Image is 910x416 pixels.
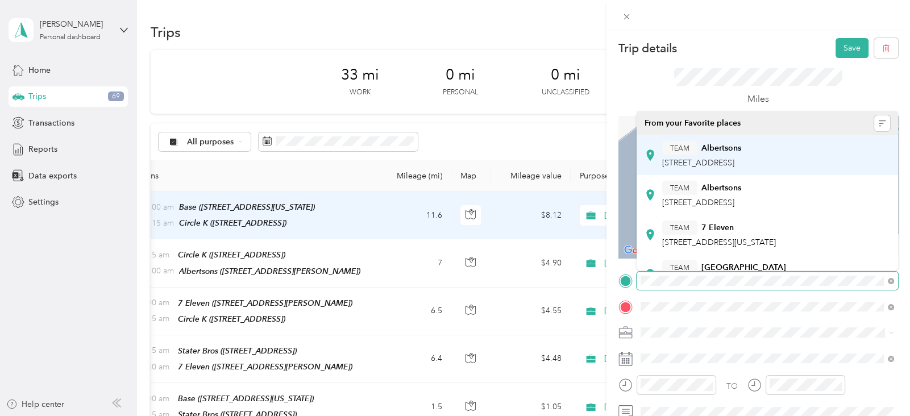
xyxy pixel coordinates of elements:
[701,143,741,153] strong: Albertsons
[670,263,689,273] span: TEAM
[701,223,734,233] strong: 7 Eleven
[662,181,697,195] button: TEAM
[747,92,769,106] p: Miles
[621,243,659,258] a: Open this area in Google Maps (opens a new window)
[670,223,689,233] span: TEAM
[836,38,869,58] button: Save
[645,118,741,128] span: From your Favorite places
[662,260,697,274] button: TEAM
[846,352,910,416] iframe: Everlance-gr Chat Button Frame
[662,198,734,207] span: [STREET_ADDRESS]
[701,263,786,273] strong: [GEOGRAPHIC_DATA]
[662,141,697,155] button: TEAM
[726,380,738,392] div: TO
[670,183,689,193] span: TEAM
[662,238,776,247] span: [STREET_ADDRESS][US_STATE]
[701,183,741,193] strong: Albertsons
[618,40,677,56] p: Trip details
[662,158,734,168] span: [STREET_ADDRESS]
[662,221,697,235] button: TEAM
[670,143,689,153] span: TEAM
[621,243,659,258] img: Google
